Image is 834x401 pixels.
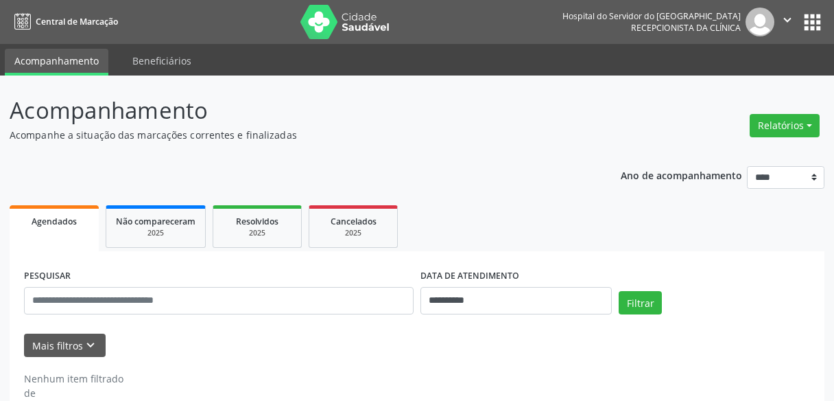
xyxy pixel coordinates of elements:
[10,10,118,33] a: Central de Marcação
[800,10,824,34] button: apps
[116,228,195,238] div: 2025
[24,386,123,400] div: de
[83,338,98,353] i: keyboard_arrow_down
[10,93,580,128] p: Acompanhamento
[631,22,741,34] span: Recepcionista da clínica
[5,49,108,76] a: Acompanhamento
[780,12,795,27] i: 
[116,216,195,227] span: Não compareceram
[619,291,662,314] button: Filtrar
[774,8,800,36] button: 
[562,10,741,22] div: Hospital do Servidor do [GEOGRAPHIC_DATA]
[750,114,820,137] button: Relatórios
[746,8,774,36] img: img
[10,128,580,142] p: Acompanhe a situação das marcações correntes e finalizadas
[236,216,278,227] span: Resolvidos
[621,166,742,183] p: Ano de acompanhamento
[36,16,118,27] span: Central de Marcação
[420,266,519,287] label: DATA DE ATENDIMENTO
[32,216,77,227] span: Agendados
[24,334,106,358] button: Mais filtroskeyboard_arrow_down
[24,266,71,287] label: PESQUISAR
[319,228,388,238] div: 2025
[24,371,123,386] div: Nenhum item filtrado
[331,216,377,227] span: Cancelados
[223,228,291,238] div: 2025
[123,49,201,73] a: Beneficiários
